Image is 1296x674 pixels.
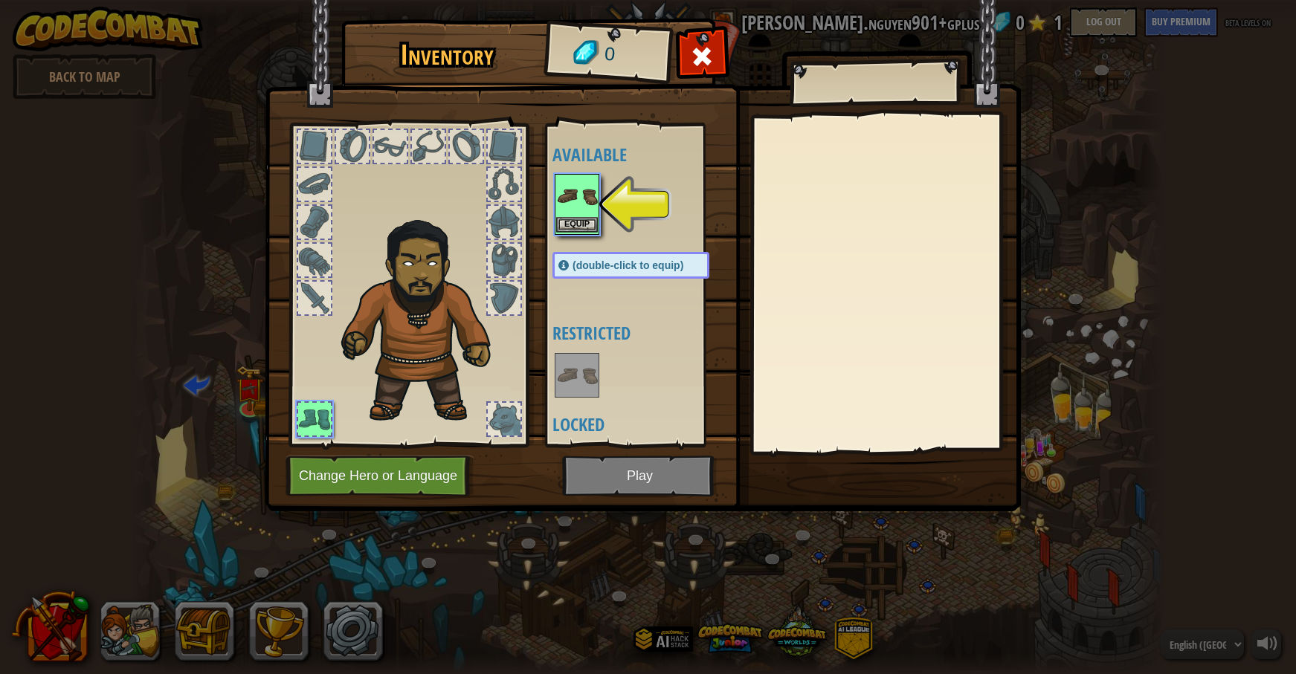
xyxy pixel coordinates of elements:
h4: Available [552,145,739,164]
button: Change Hero or Language [286,456,474,496]
span: (double-click to equip) [573,259,683,271]
img: portrait.png [556,175,598,217]
button: Equip [556,217,598,233]
h1: Inventory [352,39,541,71]
h4: Restricted [552,323,739,343]
img: duelist_hair.png [334,209,516,425]
h4: Locked [552,415,739,434]
span: 0 [604,41,616,68]
img: portrait.png [556,354,598,396]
